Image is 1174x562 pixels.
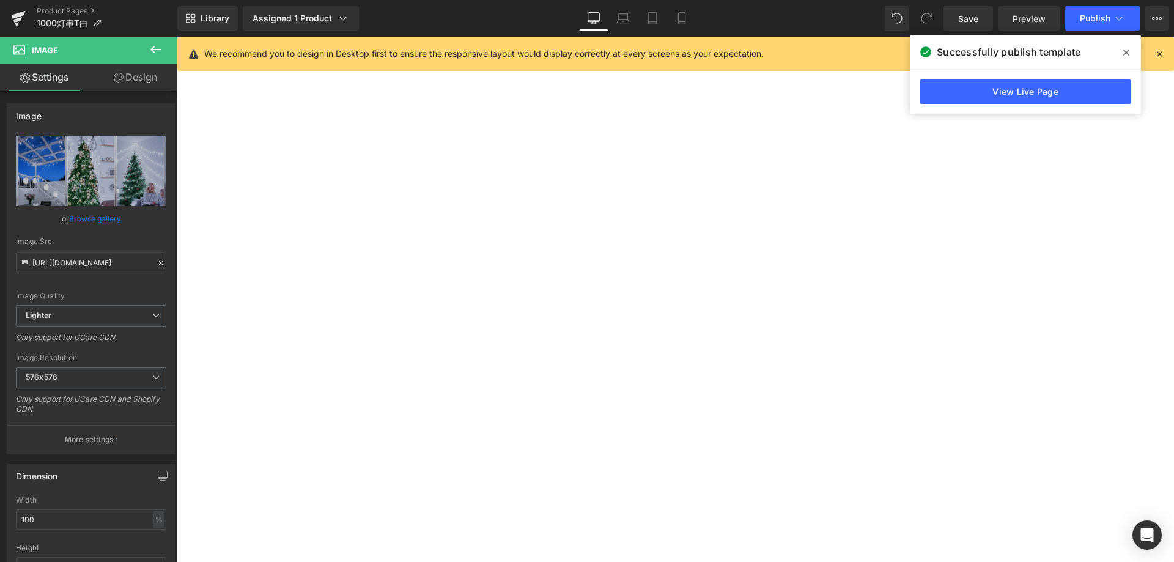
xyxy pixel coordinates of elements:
a: Preview [998,6,1060,31]
div: Image Resolution [16,353,166,362]
input: Link [16,252,166,273]
div: Width [16,496,166,505]
button: Redo [914,6,939,31]
div: Only support for UCare CDN [16,333,166,350]
a: Laptop [608,6,638,31]
div: Assigned 1 Product [253,12,349,24]
button: Publish [1065,6,1140,31]
a: Product Pages [37,6,177,16]
a: View Live Page [920,79,1131,104]
div: Image Quality [16,292,166,300]
input: auto [16,509,166,530]
p: More settings [65,434,114,445]
span: 1000灯串T白 [37,18,88,28]
b: Lighter [26,311,51,320]
a: Tablet [638,6,667,31]
div: Dimension [16,464,58,481]
span: Preview [1013,12,1046,25]
a: Mobile [667,6,696,31]
span: Save [958,12,978,25]
span: Image [32,45,58,55]
a: New Library [177,6,238,31]
span: Successfully publish template [937,45,1080,59]
a: Browse gallery [69,208,121,229]
a: Desktop [579,6,608,31]
span: Library [201,13,229,24]
button: More settings [7,425,175,454]
button: Undo [885,6,909,31]
div: or [16,212,166,225]
a: Design [91,64,180,91]
div: Image [16,104,42,121]
button: More [1145,6,1169,31]
div: Open Intercom Messenger [1132,520,1162,550]
iframe: To enrich screen reader interactions, please activate Accessibility in Grammarly extension settings [177,37,1174,562]
div: Height [16,544,166,552]
b: 576x576 [26,372,57,382]
div: % [153,511,164,528]
div: Only support for UCare CDN and Shopify CDN [16,394,166,422]
div: Image Src [16,237,166,246]
p: We recommend you to design in Desktop first to ensure the responsive layout would display correct... [204,47,764,61]
span: Publish [1080,13,1110,23]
